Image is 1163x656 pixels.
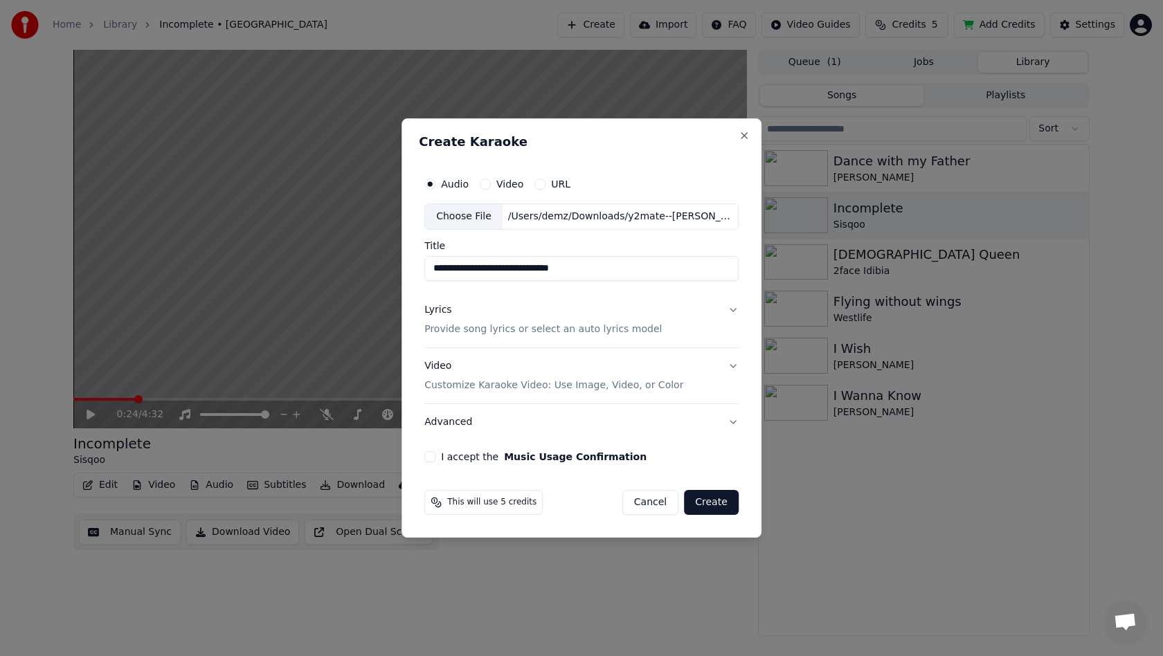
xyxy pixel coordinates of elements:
[424,359,683,392] div: Video
[441,452,647,462] label: I accept the
[419,136,744,148] h2: Create Karaoke
[424,292,739,347] button: LyricsProvide song lyrics or select an auto lyrics model
[684,490,739,515] button: Create
[424,379,683,392] p: Customize Karaoke Video: Use Image, Video, or Color
[551,179,570,189] label: URL
[424,241,739,250] label: Title
[622,490,678,515] button: Cancel
[424,348,739,403] button: VideoCustomize Karaoke Video: Use Image, Video, or Color
[441,179,469,189] label: Audio
[447,497,537,508] span: This will use 5 credits
[424,322,662,336] p: Provide song lyrics or select an auto lyrics model
[424,404,739,440] button: Advanced
[504,452,647,462] button: I accept the
[503,210,738,224] div: /Users/demz/Downloads/y2mate--[PERSON_NAME]-Perfect-Lyrics.mp3
[496,179,523,189] label: Video
[425,204,503,229] div: Choose File
[424,303,451,317] div: Lyrics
